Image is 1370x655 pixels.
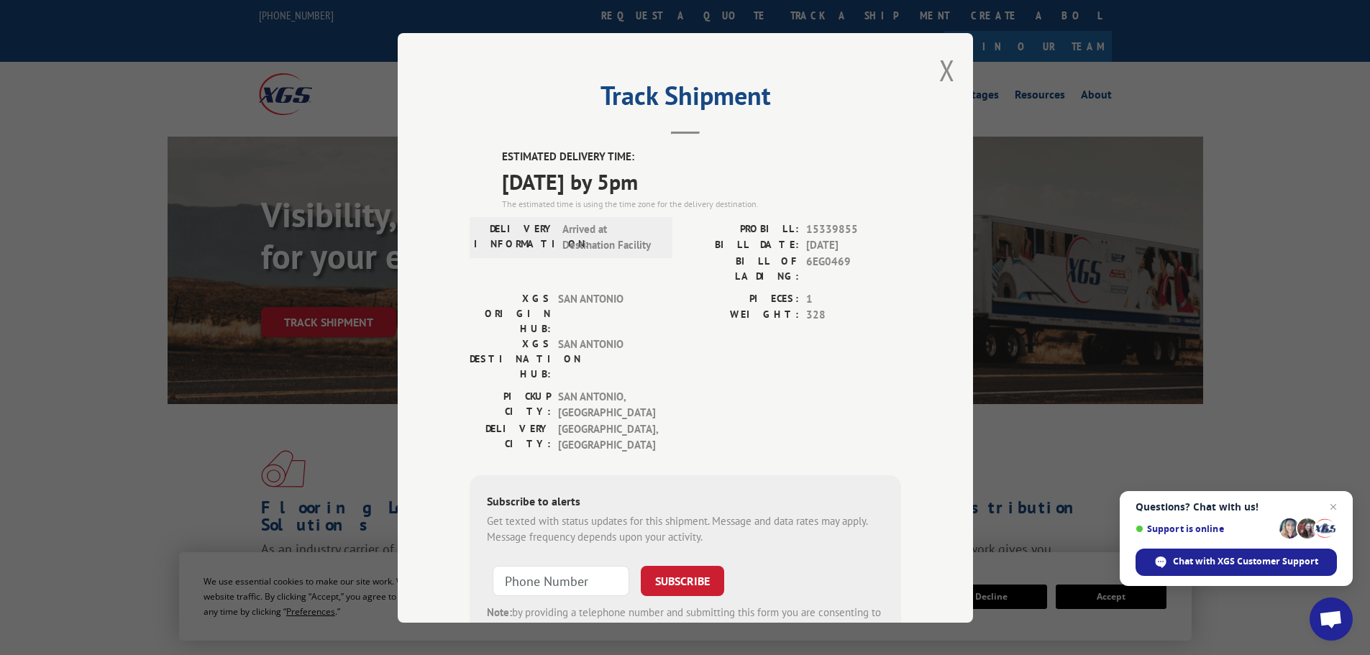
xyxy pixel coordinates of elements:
label: ESTIMATED DELIVERY TIME: [502,149,901,165]
label: WEIGHT: [685,307,799,324]
span: Support is online [1136,523,1274,534]
span: [DATE] [806,237,901,254]
label: DELIVERY CITY: [470,421,551,453]
div: Open chat [1310,597,1353,641]
span: SAN ANTONIO , [GEOGRAPHIC_DATA] [558,388,655,421]
span: 328 [806,307,901,324]
div: Chat with XGS Customer Support [1136,549,1337,576]
span: SAN ANTONIO [558,336,655,381]
span: Arrived at Destination Facility [562,221,659,253]
input: Phone Number [493,565,629,595]
div: Get texted with status updates for this shipment. Message and data rates may apply. Message frequ... [487,513,884,545]
label: PROBILL: [685,221,799,237]
span: [GEOGRAPHIC_DATA] , [GEOGRAPHIC_DATA] [558,421,655,453]
button: SUBSCRIBE [641,565,724,595]
span: 15339855 [806,221,901,237]
span: [DATE] by 5pm [502,165,901,197]
span: Questions? Chat with us! [1136,501,1337,513]
div: The estimated time is using the time zone for the delivery destination. [502,197,901,210]
h2: Track Shipment [470,86,901,113]
strong: Note: [487,605,512,618]
label: DELIVERY INFORMATION: [474,221,555,253]
span: SAN ANTONIO [558,290,655,336]
span: 1 [806,290,901,307]
button: Close modal [939,51,955,89]
label: XGS DESTINATION HUB: [470,336,551,381]
label: PIECES: [685,290,799,307]
label: XGS ORIGIN HUB: [470,290,551,336]
span: Chat with XGS Customer Support [1173,555,1318,568]
label: PICKUP CITY: [470,388,551,421]
div: Subscribe to alerts [487,492,884,513]
label: BILL DATE: [685,237,799,254]
label: BILL OF LADING: [685,253,799,283]
div: by providing a telephone number and submitting this form you are consenting to be contacted by SM... [487,604,884,653]
span: Close chat [1325,498,1342,516]
span: 6EG0469 [806,253,901,283]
